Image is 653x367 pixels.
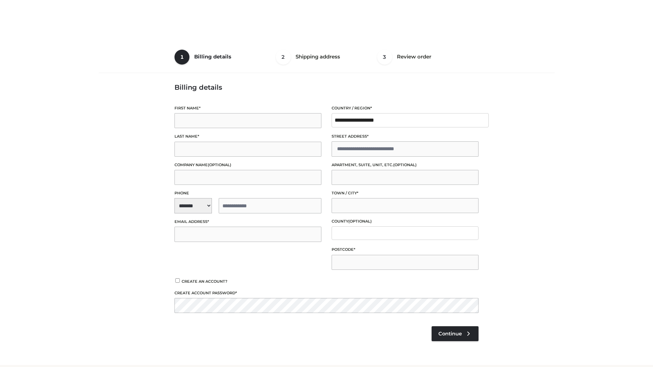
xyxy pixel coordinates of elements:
span: (optional) [393,162,417,167]
h3: Billing details [174,83,479,91]
span: 1 [174,50,189,65]
a: Continue [432,326,479,341]
span: 3 [377,50,392,65]
label: Email address [174,219,321,225]
label: Street address [332,133,479,140]
span: Shipping address [296,53,340,60]
label: Country / Region [332,105,479,111]
label: County [332,218,479,225]
label: Apartment, suite, unit, etc. [332,162,479,168]
span: (optional) [348,219,372,224]
label: Postcode [332,246,479,253]
label: Company name [174,162,321,168]
span: Create an account? [182,279,228,284]
label: Create account password [174,290,479,296]
span: Review order [397,53,431,60]
label: Last name [174,133,321,140]
span: 2 [276,50,291,65]
label: First name [174,105,321,111]
label: Phone [174,190,321,196]
input: Create an account? [174,278,181,283]
span: (optional) [208,162,231,167]
label: Town / City [332,190,479,196]
span: Billing details [194,53,231,60]
span: Continue [438,331,462,337]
